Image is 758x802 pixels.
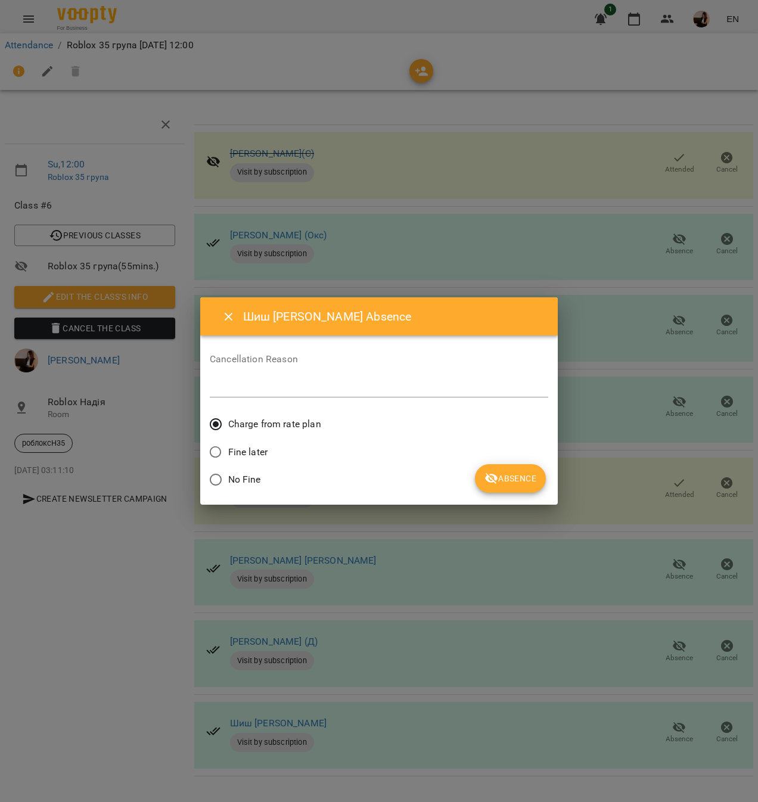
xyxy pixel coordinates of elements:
[228,417,321,431] span: Charge from rate plan
[484,471,536,486] span: Absence
[210,355,548,364] label: Cancellation Reason
[228,445,268,459] span: Fine later
[215,303,243,331] button: Close
[228,473,261,487] span: No Fine
[475,464,546,493] button: Absence
[243,307,543,326] h6: Шиш [PERSON_NAME] Absence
